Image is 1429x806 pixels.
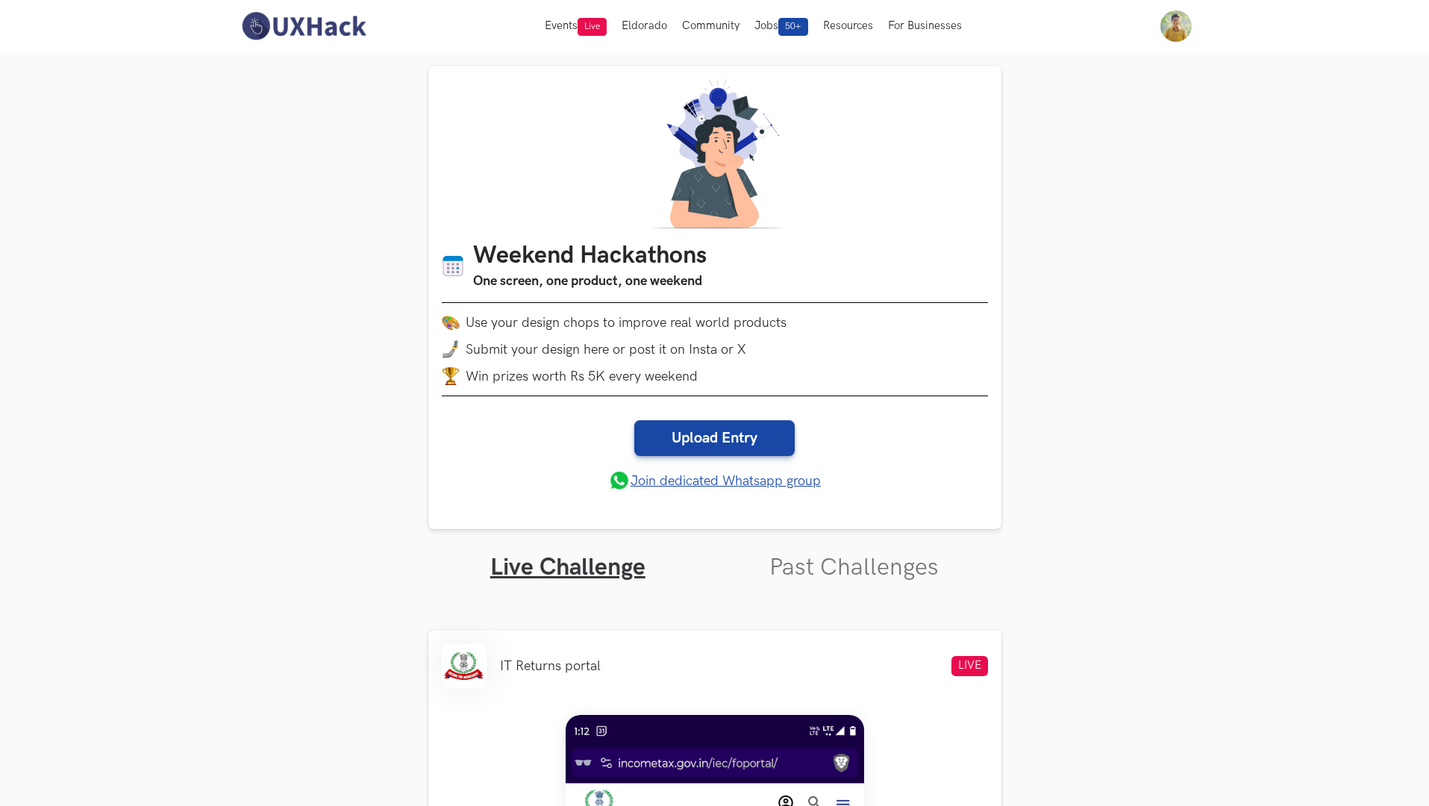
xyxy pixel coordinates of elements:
h1: Weekend Hackathons [473,242,707,271]
a: Past Challenges [769,553,939,582]
h3: One screen, one product, one weekend [473,271,707,292]
img: trophy.png [442,367,460,385]
span: Live [578,18,607,36]
span: Submit your design here or post it on Insta or X [466,342,746,357]
li: Win prizes worth Rs 5K every weekend [442,367,988,385]
img: palette.png [442,313,460,331]
a: Join dedicated Whatsapp group [608,469,821,492]
img: Calendar icon [442,254,464,278]
img: mobile-in-hand.png [442,340,460,358]
a: Live Challenge [490,553,645,582]
li: Use your design chops to improve real world products [442,313,988,331]
a: Upload Entry [634,420,795,456]
li: IT Returns portal [500,658,601,674]
span: LIVE [951,656,988,676]
span: 50+ [778,18,808,36]
img: UXHack-logo.png [237,10,370,42]
ul: Tabs Interface [428,529,1001,582]
img: whatsapp.png [608,469,631,492]
img: Your profile pic [1160,10,1192,42]
img: A designer thinking [643,79,787,228]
